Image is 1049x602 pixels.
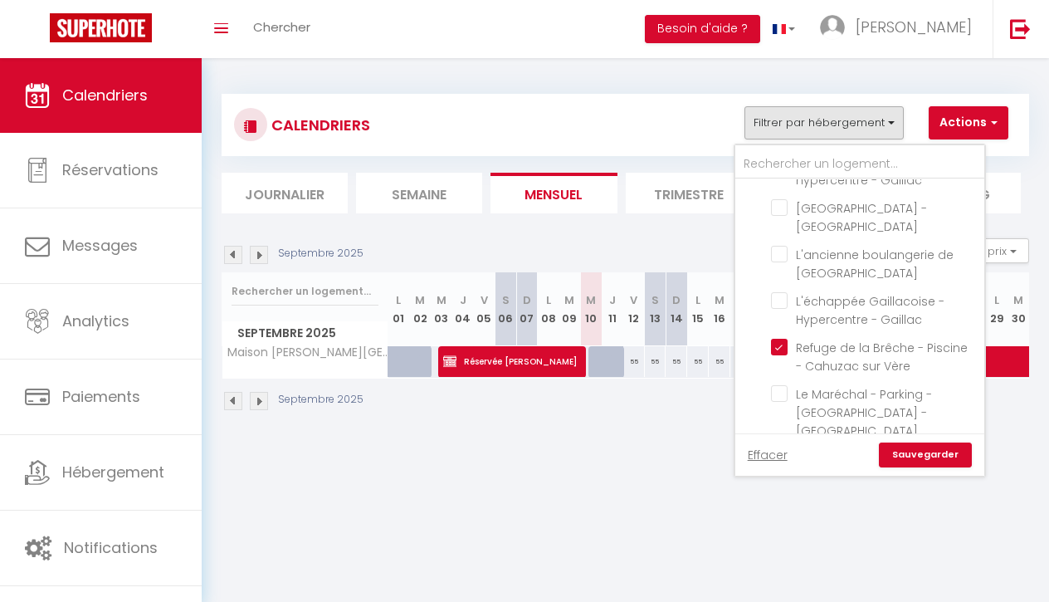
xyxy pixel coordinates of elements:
button: Ouvrir le widget de chat LiveChat [13,7,63,56]
abbr: L [396,292,401,308]
th: 05 [474,272,495,346]
th: 15 [687,272,709,346]
span: Maison [PERSON_NAME][GEOGRAPHIC_DATA] - Parking [225,346,391,359]
span: L'échappée Gaillacoise - Hypercentre - Gaillac [796,293,944,328]
p: Septembre 2025 [278,392,363,408]
th: 14 [666,272,687,346]
abbr: V [481,292,488,308]
th: 16 [709,272,730,346]
input: Rechercher un logement... [232,277,378,306]
abbr: L [994,292,999,308]
abbr: S [502,292,510,308]
span: Hébergement [62,462,164,482]
div: 55 [730,346,752,377]
li: Semaine [356,173,482,213]
div: 55 [709,346,730,377]
abbr: S [651,292,659,308]
li: Mensuel [490,173,617,213]
abbr: L [695,292,700,308]
span: Réservée [PERSON_NAME] [443,345,580,377]
button: Filtrer par hébergement [744,106,904,139]
abbr: M [586,292,596,308]
li: Journalier [222,173,348,213]
span: Messages [62,235,138,256]
span: Refuge de la Brêche - Piscine - Cahuzac sur Vère [796,340,968,374]
span: [PERSON_NAME] [856,17,972,37]
span: [GEOGRAPHIC_DATA] - [GEOGRAPHIC_DATA] [796,200,927,235]
th: 17 [730,272,752,346]
input: Rechercher un logement... [735,149,984,179]
abbr: D [523,292,531,308]
th: 06 [495,272,516,346]
th: 01 [388,272,410,346]
p: Septembre 2025 [278,246,363,262]
abbr: L [546,292,551,308]
span: Paiements [62,386,140,407]
span: Le Maréchal - Parking - [GEOGRAPHIC_DATA] - [GEOGRAPHIC_DATA] [796,386,932,439]
div: 55 [623,346,645,377]
abbr: M [415,292,425,308]
img: Super Booking [50,13,152,42]
th: 07 [516,272,538,346]
span: Chercher [253,18,310,36]
img: logout [1010,18,1031,39]
li: Trimestre [626,173,752,213]
th: 02 [409,272,431,346]
button: Besoin d'aide ? [645,15,760,43]
span: Septembre 2025 [222,321,388,345]
button: Actions [929,106,1008,139]
div: 55 [687,346,709,377]
th: 10 [580,272,602,346]
span: L'ancienne boulangerie de [GEOGRAPHIC_DATA] [796,247,954,281]
abbr: J [460,292,466,308]
abbr: M [564,292,574,308]
th: 30 [1008,272,1029,346]
abbr: V [630,292,637,308]
abbr: M [715,292,725,308]
abbr: M [1013,292,1023,308]
th: 11 [602,272,623,346]
th: 13 [645,272,666,346]
span: Réservations [62,159,159,180]
th: 03 [431,272,452,346]
div: 55 [645,346,666,377]
abbr: M [437,292,446,308]
span: Notifications [64,537,158,558]
abbr: J [609,292,616,308]
span: Analytics [62,311,129,331]
a: Effacer [748,446,788,464]
div: Filtrer par hébergement [734,144,986,477]
th: 29 [987,272,1008,346]
div: 55 [666,346,687,377]
th: 04 [452,272,474,346]
abbr: D [672,292,681,308]
img: ... [820,15,845,40]
th: 12 [623,272,645,346]
h3: CALENDRIERS [267,106,370,144]
th: 08 [538,272,559,346]
a: Sauvegarder [879,443,972,467]
span: Calendriers [62,85,148,105]
th: 09 [559,272,581,346]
